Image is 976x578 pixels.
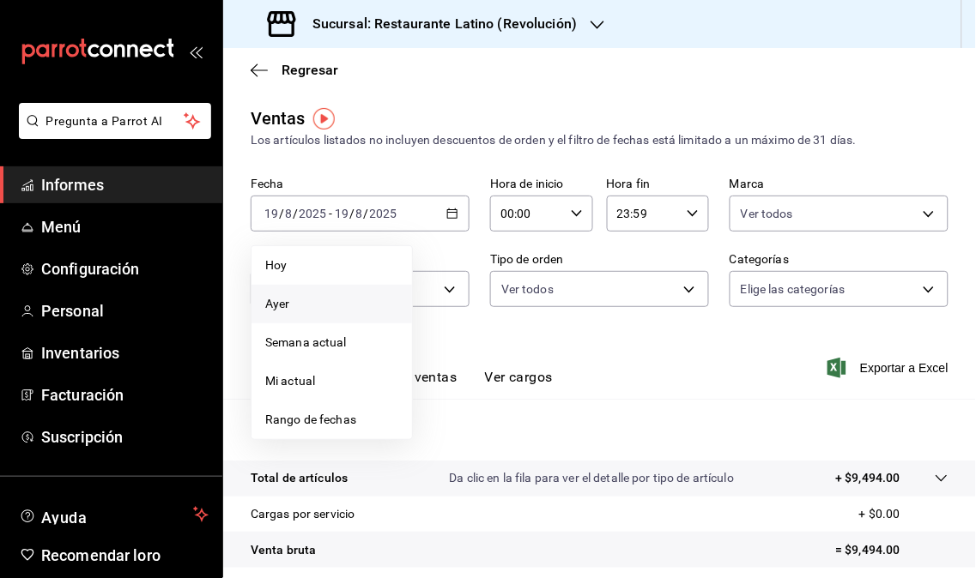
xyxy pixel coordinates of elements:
font: Suscripción [41,428,123,446]
font: Semana actual [265,335,347,349]
font: Regresar [282,62,338,78]
font: Tipo de orden [490,253,564,267]
font: Hora fin [607,178,651,191]
font: Inventarios [41,344,119,362]
font: Recomendar loro [41,546,161,564]
font: Facturación [41,386,124,404]
font: Menú [41,218,82,236]
font: Ver todos [741,207,793,220]
font: / [279,207,284,220]
font: / [364,207,369,220]
input: -- [264,207,279,220]
font: / [349,207,355,220]
input: ---- [298,207,327,220]
button: Pregunta a Parrot AI [19,103,211,139]
font: Hora de inicio [490,178,564,191]
font: Informes [41,176,104,194]
input: -- [284,207,293,220]
div: pestañas de navegación [278,369,553,399]
font: Pregunta a Parrot AI [46,114,163,128]
font: Ayuda [41,509,88,527]
button: Exportar a Excel [831,358,949,378]
font: Los artículos listados no incluyen descuentos de orden y el filtro de fechas está limitado a un m... [251,133,857,147]
font: Ayer [265,297,290,310]
font: Personal [41,302,104,320]
input: -- [334,207,349,220]
font: Ventas [251,108,306,129]
font: Ver ventas [390,370,458,386]
font: Hoy [265,258,287,272]
font: - [329,207,332,220]
font: Sucursal: Restaurante Latino (Revolución) [312,15,577,32]
font: Cargas por servicio [251,507,355,521]
font: Fecha [251,178,284,191]
input: -- [355,207,364,220]
font: Categorías [730,253,789,267]
font: Venta bruta [251,543,316,557]
font: Exportar a Excel [860,361,949,375]
font: Ver cargos [485,370,554,386]
font: = $9,494.00 [836,543,900,557]
a: Pregunta a Parrot AI [12,124,211,142]
font: + $9,494.00 [836,471,900,485]
font: / [293,207,298,220]
button: abrir_cajón_menú [189,45,203,58]
font: Da clic en la fila para ver el detalle por tipo de artículo [450,471,735,485]
font: Mi actual [265,374,315,388]
img: Marcador de información sobre herramientas [313,108,335,129]
font: Ver todos [501,282,554,296]
font: Elige las categorías [741,282,846,296]
button: Regresar [251,62,338,78]
font: + $0.00 [859,507,900,521]
input: ---- [369,207,398,220]
font: Total de artículos [251,471,348,485]
font: Marca [730,178,765,191]
font: Configuración [41,260,140,278]
font: Rango de fechas [265,412,356,426]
